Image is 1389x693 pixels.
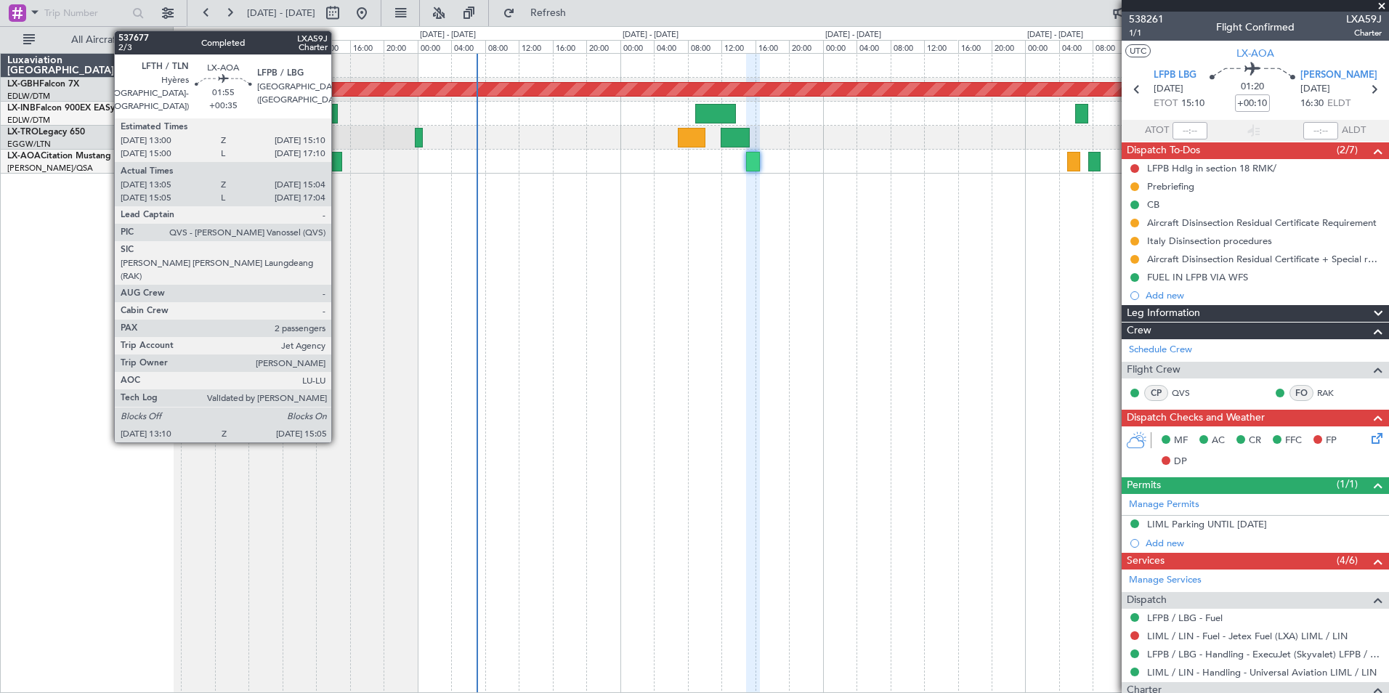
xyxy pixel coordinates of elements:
div: 04:00 [1059,40,1093,53]
div: [DATE] - [DATE] [1027,29,1083,41]
div: 08:00 [283,40,316,53]
a: Manage Permits [1129,498,1199,512]
div: [DATE] - [DATE] [420,29,476,41]
span: Permits [1127,477,1161,494]
div: 04:00 [654,40,687,53]
span: 01:20 [1241,80,1264,94]
div: 04:00 [451,40,485,53]
span: ALDT [1342,123,1366,138]
div: FUEL IN LFPB VIA WFS [1147,271,1248,283]
a: [PERSON_NAME]/QSA [7,163,93,174]
div: Flight Confirmed [1216,20,1295,35]
span: All Aircraft [38,35,153,45]
a: Schedule Crew [1129,343,1192,357]
span: LX-GBH [7,80,39,89]
a: EGGW/LTN [7,139,51,150]
div: [DATE] - [DATE] [217,29,273,41]
a: Manage Services [1129,573,1202,588]
span: ATOT [1145,123,1169,138]
div: 20:00 [384,40,417,53]
span: LX-AOA [7,152,41,161]
span: Charter [1346,27,1382,39]
a: LX-AOACitation Mustang [7,152,111,161]
span: Crew [1127,323,1151,339]
div: 08:00 [891,40,924,53]
span: Refresh [518,8,579,18]
div: 04:00 [857,40,890,53]
div: 12:00 [519,40,552,53]
div: 20:00 [181,40,214,53]
span: AC [1212,434,1225,448]
span: Dispatch Checks and Weather [1127,410,1265,426]
div: 20:00 [586,40,620,53]
span: FFC [1285,434,1302,448]
div: 12:00 [924,40,957,53]
span: (1/1) [1337,477,1358,492]
input: Trip Number [44,2,128,24]
span: LX-INB [7,104,36,113]
div: 08:00 [1093,40,1126,53]
div: Aircraft Disinsection Residual Certificate + Special request [1147,253,1382,265]
a: LIML / LIN - Fuel - Jetex Fuel (LXA) LIML / LIN [1147,630,1348,642]
div: 16:00 [756,40,789,53]
div: Italy Disinsection procedures [1147,235,1272,247]
div: [DATE] - [DATE] [623,29,679,41]
span: (2/7) [1337,142,1358,158]
a: LX-INBFalcon 900EX EASy II [7,104,122,113]
a: EDLW/DTM [7,91,50,102]
span: FP [1326,434,1337,448]
div: 16:00 [958,40,992,53]
a: RAK [1317,386,1350,400]
div: 20:00 [789,40,822,53]
span: Dispatch [1127,592,1167,609]
span: 16:30 [1300,97,1324,111]
div: 00:00 [418,40,451,53]
span: LFPB LBG [1154,68,1196,83]
span: LX-AOA [1236,46,1274,61]
span: Flight Crew [1127,362,1181,378]
span: [DATE] [1300,82,1330,97]
span: 15:10 [1181,97,1204,111]
span: ELDT [1327,97,1350,111]
button: Refresh [496,1,583,25]
span: [PERSON_NAME] [1300,68,1377,83]
div: 08:00 [485,40,519,53]
div: Aircraft Disinsection Residual Certificate Requirement [1147,216,1377,229]
span: DP [1174,455,1187,469]
span: Leg Information [1127,305,1200,322]
a: LX-GBHFalcon 7X [7,80,79,89]
span: (4/6) [1337,553,1358,568]
div: CP [1144,385,1168,401]
div: 08:00 [688,40,721,53]
span: Dispatch To-Dos [1127,142,1200,159]
div: LIML Parking UNTIL [DATE] [1147,518,1267,530]
div: 00:00 [1025,40,1058,53]
div: Add new [1146,537,1382,549]
a: LFPB / LBG - Fuel [1147,612,1223,624]
span: CR [1249,434,1261,448]
div: 20:00 [992,40,1025,53]
span: [DATE] [1154,82,1183,97]
div: 00:00 [823,40,857,53]
div: [DATE] - [DATE] [825,29,881,41]
span: LXA59J [1346,12,1382,27]
a: QVS [1172,386,1204,400]
span: MF [1174,434,1188,448]
div: 16:00 [350,40,384,53]
span: [DATE] - [DATE] [247,7,315,20]
span: ETOT [1154,97,1178,111]
div: Add new [1146,289,1382,301]
span: LX-TRO [7,128,39,137]
input: --:-- [1173,122,1207,139]
div: 00:00 [620,40,654,53]
button: All Aircraft [16,28,158,52]
div: 12:00 [721,40,755,53]
a: LFPB / LBG - Handling - ExecuJet (Skyvalet) LFPB / LBG [1147,648,1382,660]
div: LFPB Hdlg in section 18 RMK/ [1147,162,1276,174]
div: Prebriefing [1147,180,1194,192]
a: LIML / LIN - Handling - Universal Aviation LIML / LIN [1147,666,1377,678]
a: LX-TROLegacy 650 [7,128,85,137]
span: Services [1127,553,1165,570]
div: 00:00 [215,40,248,53]
span: 1/1 [1129,27,1164,39]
